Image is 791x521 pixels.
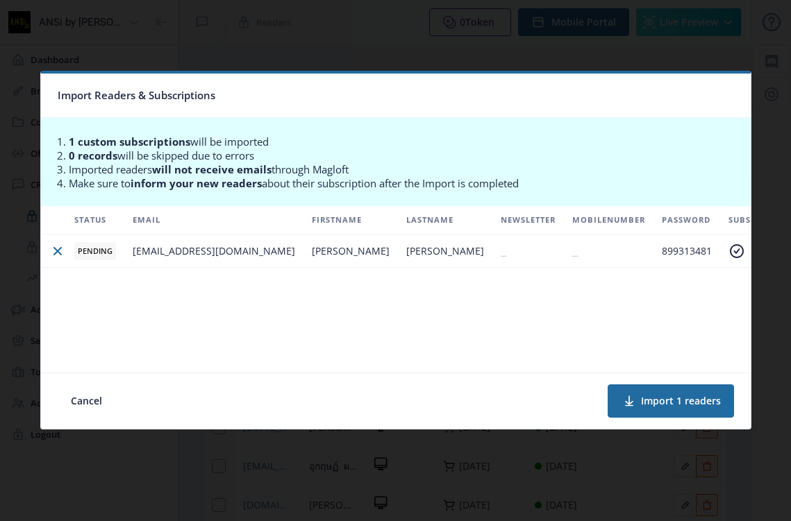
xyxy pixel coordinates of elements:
span: ⎯ [501,244,506,257]
th: email [124,206,303,234]
span: [PERSON_NAME] [312,244,390,257]
li: Make sure to about their subscription after the Import is completed [69,176,744,190]
th: lastname [398,206,492,234]
li: Imported readers through Magloft [69,162,744,176]
th: Status [66,206,124,234]
button: Import 1 readers [608,384,734,418]
li: will be skipped due to errors [69,148,744,162]
b: 0 records [69,148,117,162]
li: will be imported [69,135,744,148]
th: mobileNumber [564,206,653,234]
th: firstname [303,206,398,234]
nb-card-header: Import Readers & Subscriptions [41,74,751,118]
span: PENDING [74,242,116,260]
b: inform your new readers [131,176,262,190]
span: ⎯ [572,244,578,257]
span: [EMAIL_ADDRESS][DOMAIN_NAME] [133,244,295,257]
button: Cancel [58,384,115,418]
th: password [653,206,720,234]
span: 899313481 [662,244,712,257]
span: [PERSON_NAME] [406,244,484,257]
b: 1 custom subscriptions [69,135,190,148]
th: newsletter [492,206,564,234]
b: will not receive emails [152,162,272,176]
